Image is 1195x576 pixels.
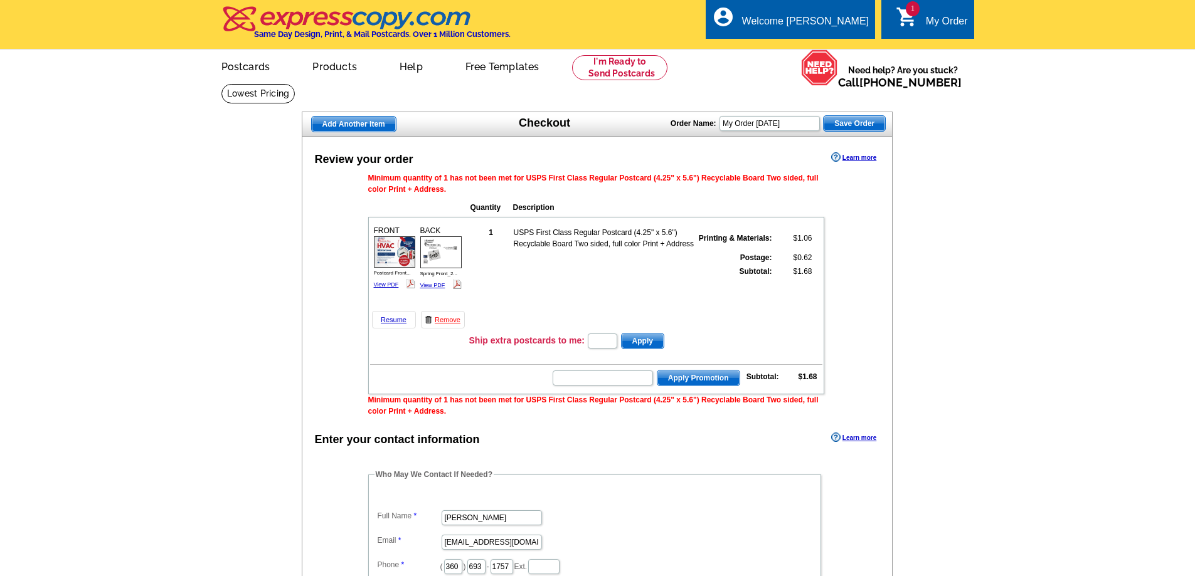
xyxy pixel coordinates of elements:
h1: Checkout [519,117,570,130]
img: small-thumb.jpg [420,236,462,268]
strong: 1 [489,228,493,237]
label: Phone [378,559,440,570]
a: Remove [421,311,465,328]
a: Postcards [201,51,290,80]
span: Apply [622,333,664,348]
th: Quantity [470,201,511,214]
a: View PDF [420,282,445,288]
td: $0.62 [774,251,813,264]
a: Products [292,51,377,80]
a: Learn more [831,432,876,442]
a: 1 shopping_cart My Order [896,14,968,29]
img: small-thumb.jpg [374,236,415,268]
span: Add Another Item [312,117,396,132]
button: Apply [621,333,664,349]
div: My Order [926,16,968,33]
a: [PHONE_NUMBER] [859,76,962,89]
td: $1.06 [774,226,813,250]
strong: Printing & Materials: [699,234,772,243]
span: Postcard Front... [374,270,411,276]
img: trashcan-icon.gif [425,316,432,323]
img: help [801,50,838,86]
label: Full Name [378,510,440,521]
h3: Ship extra postcards to me: [469,335,585,346]
span: 1 [906,1,920,16]
a: View PDF [374,281,399,288]
dd: ( ) - Ext. [374,556,815,575]
label: Email [378,535,440,546]
strong: Subtotal: [746,372,779,381]
div: Enter your contact information [315,431,480,448]
legend: Who May We Contact If Needed? [374,469,494,480]
button: Save Order [823,115,886,132]
span: Call [838,76,962,89]
button: Apply Promotion [657,370,740,386]
span: Minimum quantity of 1 has not been met for USPS First Class Regular Postcard (4.25" x 5.6") Recyc... [368,174,819,194]
img: pdf_logo.png [452,280,462,289]
strong: Order Name: [671,119,716,128]
div: Review your order [315,151,413,168]
th: Description [513,201,742,214]
img: pdf_logo.png [406,279,415,288]
a: Free Templates [445,51,560,80]
a: Add Another Item [311,116,396,132]
span: Need help? Are you stuck? [838,64,968,89]
h4: Same Day Design, Print, & Mail Postcards. Over 1 Million Customers. [254,29,511,39]
div: FRONT [372,223,417,292]
td: $1.68 [774,265,813,278]
span: Save Order [824,116,885,131]
td: USPS First Class Regular Postcard (4.25" x 5.6") Recyclable Board Two sided, full color Print + A... [513,226,695,250]
span: Apply Promotion [657,370,740,385]
div: Welcome [PERSON_NAME] [742,16,869,33]
a: Help [380,51,443,80]
strong: Subtotal: [740,267,772,276]
strong: Postage: [740,253,772,262]
a: Learn more [831,152,876,162]
a: Same Day Design, Print, & Mail Postcards. Over 1 Million Customers. [221,15,511,39]
div: BACK [418,223,464,293]
span: Spring Front_2... [420,271,458,276]
a: Resume [372,311,416,328]
strong: $1.68 [798,372,817,381]
i: account_circle [712,6,735,28]
span: Minimum quantity of 1 has not been met for USPS First Class Regular Postcard (4.25" x 5.6") Recyc... [368,395,819,416]
i: shopping_cart [896,6,918,28]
